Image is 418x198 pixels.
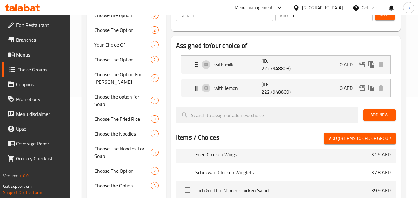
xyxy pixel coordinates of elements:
span: Get support on: [3,182,32,190]
span: Choose the option for Soup [94,93,151,108]
span: Choose the option [94,11,151,19]
span: Choose The Option [94,56,151,63]
div: Choices [151,41,158,48]
span: Menus [16,51,65,58]
h2: Items / Choices [176,133,219,142]
div: [GEOGRAPHIC_DATA] [302,4,343,11]
button: Add (0) items to choice group [324,133,396,144]
div: Choices [151,130,158,137]
div: Expand [181,56,390,74]
span: 4 [151,75,158,81]
span: 3 [151,183,158,189]
button: duplicate [367,83,376,93]
span: 2 [151,27,158,33]
div: Choices [151,74,158,82]
span: Choose the Noodles [94,130,151,137]
a: Grocery Checklist [2,151,70,166]
span: Schezwan Chicken Winglets [195,169,371,176]
div: Choices [151,182,158,189]
span: Choice Groups [17,66,65,73]
span: Choose The Option For [PERSON_NAME] [94,71,151,86]
a: Menus [2,47,70,62]
span: Coverage Report [16,140,65,147]
span: Fried Chicken Wings [195,151,371,158]
p: 39.9 AED [371,187,391,194]
a: Coupons [2,77,70,92]
div: Choose The Noodles For Soup5 [87,141,166,163]
p: with milk [214,61,262,68]
div: Choose The Option2 [87,163,166,178]
span: Choose The Option [94,26,151,34]
span: Promotions [16,95,65,103]
p: 0 AED [340,61,358,68]
button: duplicate [367,60,376,69]
button: edit [358,83,367,93]
p: (ID: 2227948809) [261,81,293,95]
button: delete [376,60,386,69]
div: Choices [151,149,158,156]
span: Save [380,11,390,19]
a: Menu disclaimer [2,107,70,121]
div: Choose the option for Soup4 [87,89,166,112]
span: Branches [16,36,65,44]
span: Edit Restaurant [16,21,65,29]
a: Branches [2,32,70,47]
span: Choose The Noodles For Soup [94,145,151,160]
span: Upsell [16,125,65,133]
span: 4 [151,98,158,103]
span: Choose The Option [94,167,151,175]
span: 2 [151,168,158,174]
span: Choose the Option [94,182,151,189]
p: Min: [180,11,189,19]
p: 31.5 AED [371,151,391,158]
span: 2 [151,42,158,48]
p: (ID: 2227948808) [261,57,293,72]
span: 2 [151,57,158,63]
span: 2 [151,131,158,137]
a: Upsell [2,121,70,136]
span: 1.0.0 [19,172,29,180]
span: Your Choice Of [94,41,151,48]
div: Choices [151,167,158,175]
a: Coverage Report [2,136,70,151]
span: 5 [151,150,158,155]
span: Add New [368,111,391,119]
h2: Assigned to Your choice of [176,41,396,50]
div: Choices [151,115,158,123]
div: Expand [181,79,390,97]
span: Add (0) items to choice group [329,135,391,142]
div: Choose the Option3 [87,178,166,193]
span: Menu disclaimer [16,110,65,118]
div: Choices [151,97,158,104]
p: 0 AED [340,84,358,92]
span: Choose The Fried Rice [94,115,151,123]
span: 3 [151,116,158,122]
button: delete [376,83,386,93]
div: Choose The Option2 [87,52,166,67]
span: Larb Gai Thai Minced Chicken Salad [195,187,371,194]
span: n [407,4,410,11]
a: Edit Restaurant [2,18,70,32]
div: Choices [151,26,158,34]
span: Version: [3,172,18,180]
div: Menu-management [235,4,273,11]
span: Select choice [181,184,194,197]
div: Choose The Option2 [87,23,166,37]
p: 37.8 AED [371,169,391,176]
button: edit [358,60,367,69]
p: with lemon [214,84,262,92]
input: search [176,107,358,123]
li: Expand [176,76,396,100]
span: Coupons [16,81,65,88]
div: Your Choice Of2 [87,37,166,52]
button: Add New [363,109,396,121]
a: Support.OpsPlatform [3,188,42,196]
div: Choose The Option For [PERSON_NAME]4 [87,67,166,89]
a: Choice Groups [2,62,70,77]
div: Choices [151,56,158,63]
div: Choose the Noodles2 [87,126,166,141]
span: Select choice [181,166,194,179]
a: Promotions [2,92,70,107]
p: Max: [280,11,289,19]
span: Grocery Checklist [16,155,65,162]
